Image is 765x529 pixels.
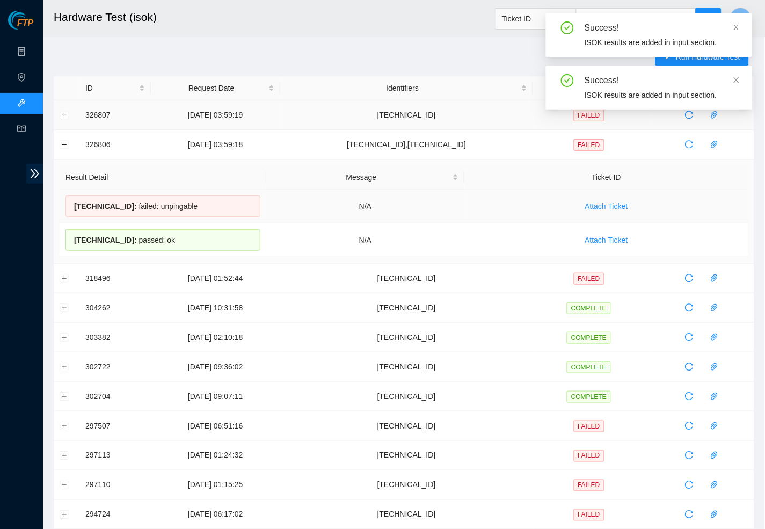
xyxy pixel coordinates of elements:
[60,111,69,119] button: Expand row
[151,470,280,500] td: [DATE] 01:15:25
[738,12,744,25] span: P
[681,417,698,434] button: reload
[60,274,69,282] button: Expand row
[280,441,533,470] td: [TECHNICAL_ID]
[681,136,698,153] button: reload
[79,352,151,382] td: 302722
[681,422,697,430] span: reload
[17,18,33,28] span: FTP
[681,388,698,405] button: reload
[706,476,723,494] button: paper-clip
[74,236,137,244] span: [TECHNICAL_ID] :
[151,382,280,411] td: [DATE] 09:07:11
[681,510,697,519] span: reload
[151,411,280,441] td: [DATE] 06:51:16
[681,476,698,494] button: reload
[681,447,698,464] button: reload
[60,422,69,430] button: Expand row
[706,417,723,434] button: paper-clip
[585,37,739,48] div: ISOK results are added in input section.
[60,363,69,371] button: Expand row
[26,164,43,184] span: double-right
[585,89,739,101] div: ISOK results are added in input section.
[574,139,604,151] span: FAILED
[706,506,723,523] button: paper-clip
[696,8,722,30] button: search
[574,273,604,285] span: FAILED
[574,480,604,491] span: FAILED
[730,8,752,29] button: P
[17,120,26,141] span: read
[79,470,151,500] td: 297110
[151,323,280,352] td: [DATE] 02:10:18
[65,195,260,217] div: failed: unpingable
[706,363,723,371] span: paper-clip
[60,392,69,401] button: Expand row
[79,130,151,160] td: 326806
[561,21,574,34] span: check-circle
[74,202,137,211] span: [TECHNICAL_ID] :
[60,140,69,149] button: Collapse row
[681,303,697,312] span: reload
[574,509,604,521] span: FAILED
[79,411,151,441] td: 297507
[585,21,739,34] div: Success!
[60,451,69,460] button: Expand row
[706,422,723,430] span: paper-clip
[577,231,637,249] button: Attach Ticket
[280,411,533,441] td: [TECHNICAL_ID]
[706,333,723,342] span: paper-clip
[79,441,151,470] td: 297113
[574,421,604,432] span: FAILED
[8,19,33,33] a: Akamai TechnologiesFTP
[151,293,280,323] td: [DATE] 10:31:58
[280,470,533,500] td: [TECHNICAL_ID]
[151,352,280,382] td: [DATE] 09:36:02
[79,323,151,352] td: 303382
[280,293,533,323] td: [TECHNICAL_ID]
[60,333,69,342] button: Expand row
[706,358,723,375] button: paper-clip
[681,299,698,316] button: reload
[681,392,697,401] span: reload
[151,264,280,293] td: [DATE] 01:52:44
[585,200,628,212] span: Attach Ticket
[280,130,533,160] td: [TECHNICAL_ID],[TECHNICAL_ID]
[681,329,698,346] button: reload
[79,382,151,411] td: 302704
[706,329,723,346] button: paper-clip
[681,274,697,282] span: reload
[681,481,697,489] span: reload
[577,198,637,215] button: Attach Ticket
[60,303,69,312] button: Expand row
[681,358,698,375] button: reload
[502,11,570,27] span: Ticket ID
[567,391,611,403] span: COMPLETE
[706,136,723,153] button: paper-clip
[706,481,723,489] span: paper-clip
[266,190,465,223] td: N/A
[576,8,696,30] input: Enter text here...
[681,140,697,149] span: reload
[280,100,533,130] td: [TECHNICAL_ID]
[574,450,604,462] span: FAILED
[733,76,740,84] span: close
[706,451,723,460] span: paper-clip
[585,234,628,246] span: Attach Ticket
[151,441,280,470] td: [DATE] 01:24:32
[561,74,574,87] span: check-circle
[151,100,280,130] td: [DATE] 03:59:19
[567,361,611,373] span: COMPLETE
[151,130,280,160] td: [DATE] 03:59:18
[567,332,611,344] span: COMPLETE
[733,24,740,31] span: close
[79,293,151,323] td: 304262
[79,264,151,293] td: 318496
[60,165,266,190] th: Result Detail
[60,481,69,489] button: Expand row
[464,165,748,190] th: Ticket ID
[681,270,698,287] button: reload
[60,510,69,519] button: Expand row
[280,382,533,411] td: [TECHNICAL_ID]
[280,264,533,293] td: [TECHNICAL_ID]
